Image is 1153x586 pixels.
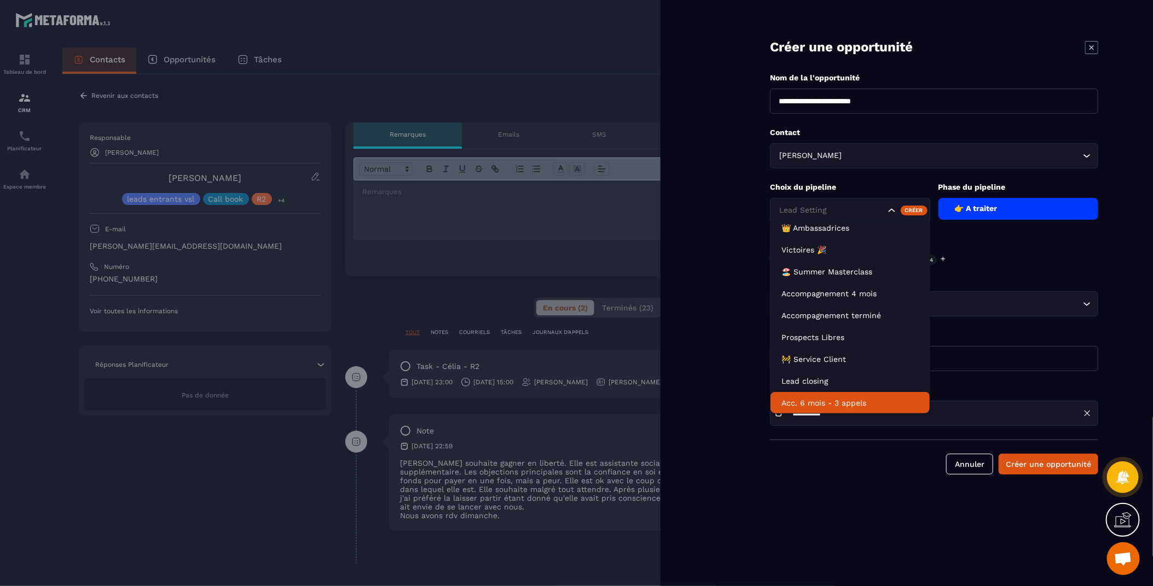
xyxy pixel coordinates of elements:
[781,222,919,233] p: 👑 Ambassadrices
[777,204,885,216] input: Search for option
[946,454,993,474] button: Annuler
[999,454,1098,474] button: Créer une opportunité
[770,276,1098,286] p: Produit
[770,143,1098,168] div: Search for option
[770,330,1098,341] p: Montant
[781,266,919,277] p: 🏖️ Summer Masterclass
[770,127,1098,138] p: Contact
[777,150,844,162] span: [PERSON_NAME]
[781,288,919,299] p: Accompagnement 4 mois
[781,397,919,408] p: Acc. 6 mois - 3 appels
[901,206,928,215] div: Créer
[770,182,930,192] p: Choix du pipeline
[781,376,919,386] p: Lead closing
[770,198,930,223] div: Search for option
[781,244,919,255] p: Victoires 🎉
[770,73,1098,83] p: Nom de la l'opportunité
[770,38,913,56] p: Créer une opportunité
[770,291,1098,317] div: Search for option
[844,150,1080,162] input: Search for option
[781,354,919,365] p: 🚧 Service Client
[770,237,1098,247] p: Choix Étiquette
[1107,542,1140,575] div: Ouvrir le chat
[781,332,919,343] p: Prospects Libres
[938,182,1099,192] p: Phase du pipeline
[770,385,1098,395] p: Date de fermeture
[781,310,919,321] p: Accompagnement terminé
